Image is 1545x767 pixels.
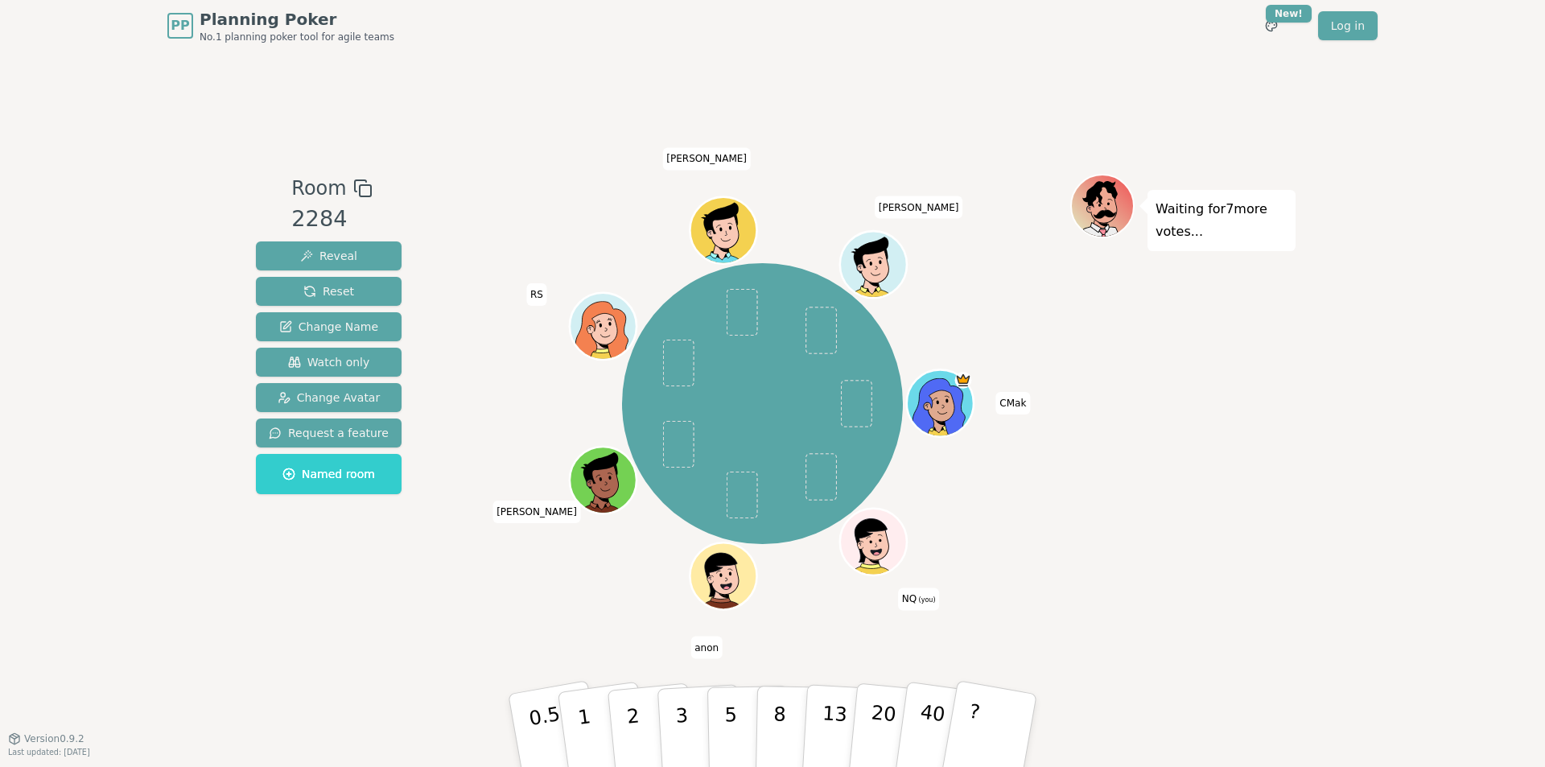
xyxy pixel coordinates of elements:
span: Version 0.9.2 [24,732,84,745]
span: CMak is the host [954,372,971,389]
span: Request a feature [269,425,389,441]
span: Click to change your name [690,637,723,659]
span: Click to change your name [662,148,751,171]
span: Click to change your name [492,501,581,523]
button: Change Avatar [256,383,402,412]
span: (you) [917,597,936,604]
button: Click to change your avatar [842,511,904,574]
span: Click to change your name [898,588,940,611]
span: Planning Poker [200,8,394,31]
span: Change Avatar [278,390,381,406]
span: Named room [282,466,375,482]
a: Log in [1318,11,1378,40]
button: New! [1257,11,1286,40]
span: Change Name [279,319,378,335]
span: Click to change your name [526,283,547,306]
span: Click to change your name [875,196,963,219]
span: Room [291,174,346,203]
button: Version0.9.2 [8,732,84,745]
span: No.1 planning poker tool for agile teams [200,31,394,43]
a: PPPlanning PokerNo.1 planning poker tool for agile teams [167,8,394,43]
div: 2284 [291,203,372,236]
button: Reveal [256,241,402,270]
span: Reveal [300,248,357,264]
span: Reset [303,283,354,299]
span: PP [171,16,189,35]
button: Change Name [256,312,402,341]
p: Waiting for 7 more votes... [1156,198,1287,243]
button: Request a feature [256,419,402,447]
button: Named room [256,454,402,494]
button: Watch only [256,348,402,377]
div: New! [1266,5,1312,23]
span: Watch only [288,354,370,370]
button: Reset [256,277,402,306]
span: Click to change your name [995,392,1030,414]
span: Last updated: [DATE] [8,748,90,757]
